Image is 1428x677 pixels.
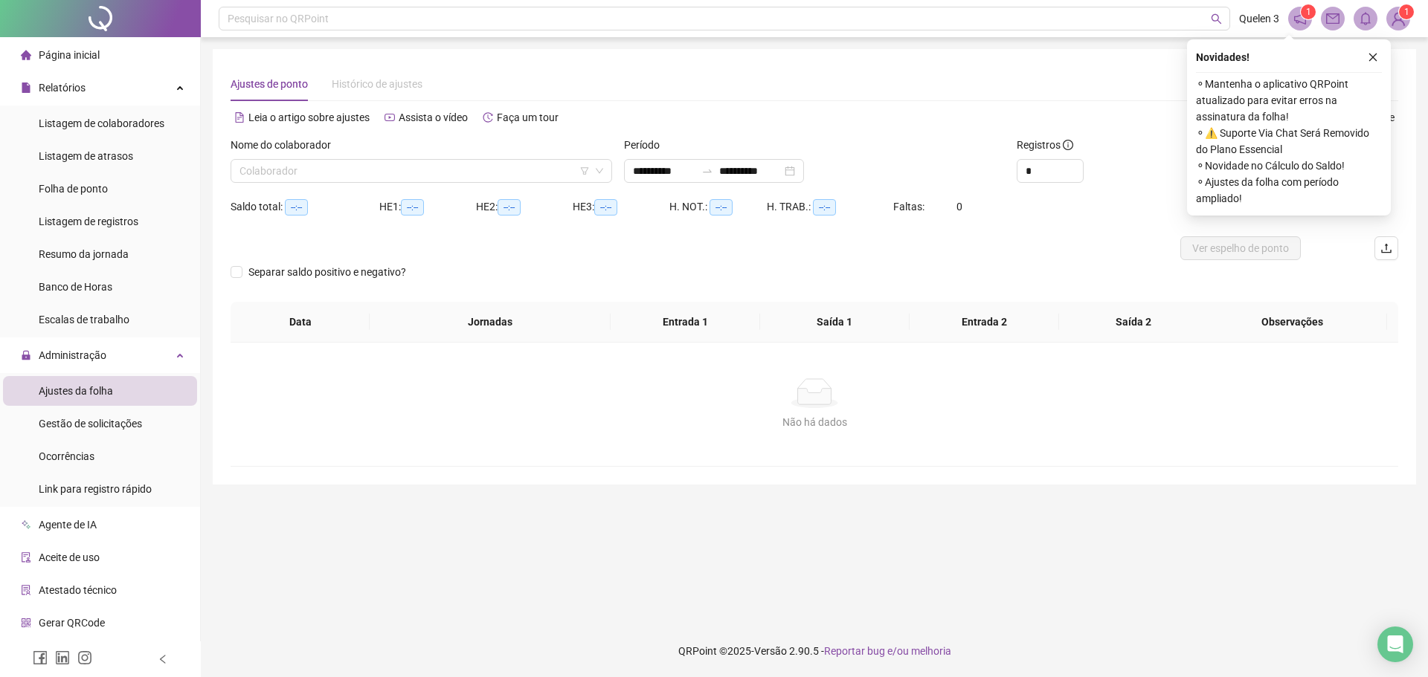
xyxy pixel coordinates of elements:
span: Separar saldo positivo e negativo? [242,264,412,280]
span: home [21,50,31,60]
span: Agente de IA [39,519,97,531]
span: --:-- [498,199,521,216]
img: 86237 [1387,7,1409,30]
span: Histórico de ajustes [332,78,422,90]
span: Listagem de colaboradores [39,117,164,129]
span: --:-- [813,199,836,216]
div: Open Intercom Messenger [1377,626,1413,662]
label: Período [624,137,669,153]
div: HE 2: [476,198,573,216]
span: 1 [1306,7,1311,17]
span: Registros [1017,137,1073,153]
span: Resumo da jornada [39,248,129,260]
span: Reportar bug e/ou melhoria [824,645,951,657]
div: H. TRAB.: [767,198,893,216]
span: Faltas: [893,201,927,213]
span: --:-- [710,199,733,216]
span: Novidades ! [1196,49,1249,65]
span: Banco de Horas [39,281,112,293]
span: file [21,82,31,93]
th: Entrada 2 [910,302,1059,343]
span: Assista o vídeo [399,111,468,123]
span: left [158,654,168,664]
th: Entrada 1 [611,302,760,343]
label: Nome do colaborador [231,137,341,153]
th: Jornadas [370,302,611,343]
span: ⚬ Ajustes da folha com período ampliado! [1196,174,1382,207]
span: ⚬ ⚠️ Suporte Via Chat Será Removido do Plano Essencial [1196,125,1382,158]
span: Listagem de atrasos [39,150,133,162]
span: notification [1293,12,1307,25]
span: Escalas de trabalho [39,314,129,325]
span: 1 [1404,7,1409,17]
th: Saída 1 [760,302,910,343]
span: mail [1326,12,1339,25]
span: Relatórios [39,82,86,94]
span: search [1211,13,1222,25]
span: Página inicial [39,49,100,61]
span: --:-- [285,199,308,216]
span: Gerar QRCode [39,617,105,629]
div: HE 1: [379,198,476,216]
span: info-circle [1063,140,1073,150]
span: down [595,166,604,175]
span: bell [1359,12,1372,25]
span: Observações [1209,314,1375,330]
span: Folha de ponto [39,183,108,195]
span: ⚬ Mantenha o aplicativo QRPoint atualizado para evitar erros na assinatura da folha! [1196,76,1382,125]
span: ⚬ Novidade no Cálculo do Saldo! [1196,158,1382,174]
span: --:-- [594,199,617,216]
span: Quelen 3 [1239,10,1279,27]
span: Aceite de uso [39,551,100,563]
span: youtube [385,112,395,123]
span: instagram [77,650,92,665]
span: Leia o artigo sobre ajustes [248,111,370,123]
th: Saída 2 [1059,302,1209,343]
span: qrcode [21,618,31,628]
span: lock [21,350,31,360]
button: Ver espelho de ponto [1180,236,1301,260]
span: to [701,165,713,177]
span: facebook [33,650,48,665]
span: Link para registro rápido [39,483,152,495]
span: Gestão de solicitações [39,418,142,430]
span: linkedin [55,650,70,665]
span: Atestado técnico [39,584,117,596]
span: Administração [39,349,106,361]
span: Listagem de registros [39,216,138,227]
span: Ajustes de ponto [231,78,308,90]
span: swap-right [701,165,713,177]
span: file-text [234,112,245,123]
span: close [1368,52,1378,62]
span: Faça um tour [497,111,559,123]
span: filter [580,166,589,175]
div: Saldo total: [231,198,379,216]
span: audit [21,552,31,563]
span: 0 [956,201,962,213]
sup: 1 [1301,4,1316,19]
span: Ajustes da folha [39,385,113,397]
span: Ocorrências [39,450,94,462]
sup: Atualize o seu contato no menu Meus Dados [1399,4,1414,19]
span: history [483,112,493,123]
span: --:-- [401,199,424,216]
span: solution [21,585,31,595]
footer: QRPoint © 2025 - 2.90.5 - [201,625,1428,677]
div: HE 3: [573,198,669,216]
span: upload [1380,242,1392,254]
div: H. NOT.: [669,198,767,216]
th: Observações [1197,302,1387,343]
span: Versão [754,645,787,657]
div: Não há dados [248,414,1380,430]
th: Data [231,302,370,343]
